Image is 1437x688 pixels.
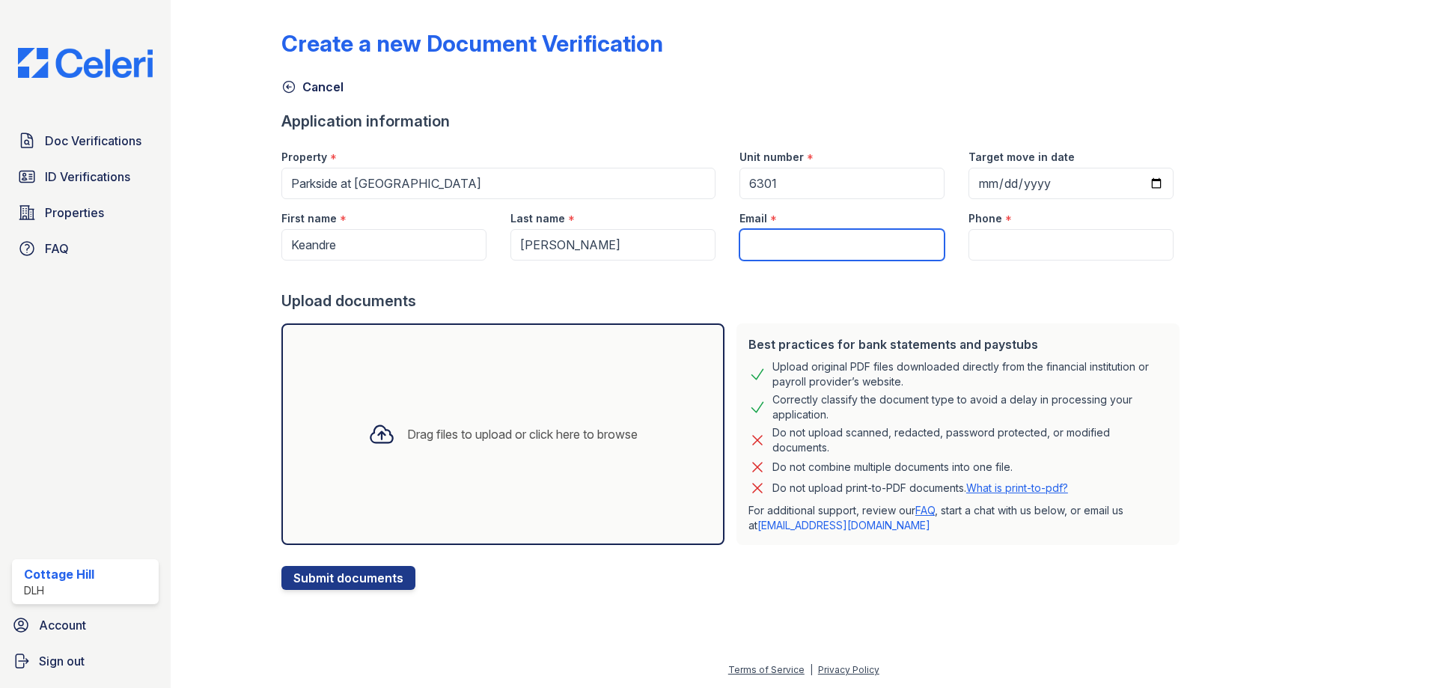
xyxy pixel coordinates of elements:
[24,583,94,598] div: DLH
[757,519,930,532] a: [EMAIL_ADDRESS][DOMAIN_NAME]
[6,646,165,676] a: Sign out
[748,503,1168,533] p: For additional support, review our , start a chat with us below, or email us at
[281,111,1186,132] div: Application information
[281,566,415,590] button: Submit documents
[728,664,805,675] a: Terms of Service
[45,204,104,222] span: Properties
[772,481,1068,496] p: Do not upload print-to-PDF documents.
[12,234,159,264] a: FAQ
[772,425,1168,455] div: Do not upload scanned, redacted, password protected, or modified documents.
[24,565,94,583] div: Cottage Hill
[772,359,1168,389] div: Upload original PDF files downloaded directly from the financial institution or payroll provider’...
[12,126,159,156] a: Doc Verifications
[281,290,1186,311] div: Upload documents
[915,504,935,517] a: FAQ
[6,48,165,78] img: CE_Logo_Blue-a8612792a0a2168367f1c8372b55b34899dd931a85d93a1a3d3e32e68fde9ad4.png
[12,162,159,192] a: ID Verifications
[281,30,663,57] div: Create a new Document Verification
[772,392,1168,422] div: Correctly classify the document type to avoid a delay in processing your application.
[748,335,1168,353] div: Best practices for bank statements and paystubs
[281,211,337,226] label: First name
[407,425,638,443] div: Drag files to upload or click here to browse
[818,664,879,675] a: Privacy Policy
[281,150,327,165] label: Property
[12,198,159,228] a: Properties
[739,150,804,165] label: Unit number
[968,211,1002,226] label: Phone
[966,481,1068,494] a: What is print-to-pdf?
[6,610,165,640] a: Account
[39,652,85,670] span: Sign out
[772,458,1013,476] div: Do not combine multiple documents into one file.
[739,211,767,226] label: Email
[810,664,813,675] div: |
[510,211,565,226] label: Last name
[281,78,344,96] a: Cancel
[45,132,141,150] span: Doc Verifications
[39,616,86,634] span: Account
[45,168,130,186] span: ID Verifications
[45,240,69,258] span: FAQ
[968,150,1075,165] label: Target move in date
